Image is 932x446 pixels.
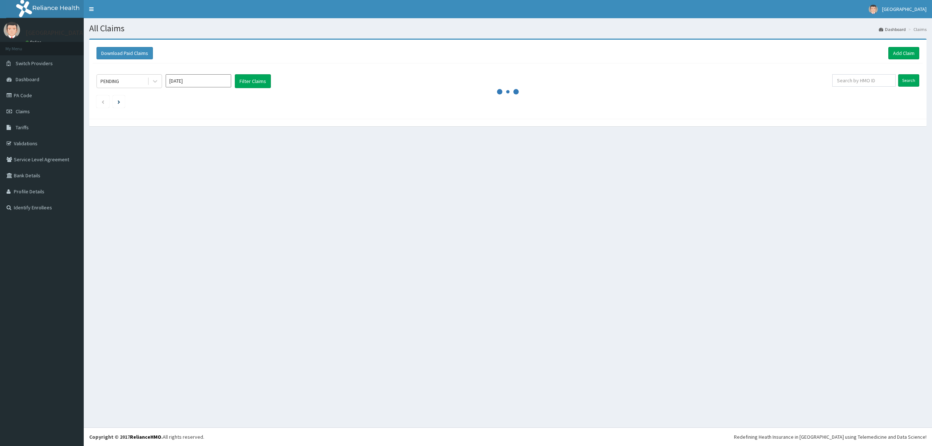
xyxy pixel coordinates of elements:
[89,434,163,440] strong: Copyright © 2017 .
[101,98,104,105] a: Previous page
[16,76,39,83] span: Dashboard
[84,427,932,446] footer: All rights reserved.
[882,6,927,12] span: [GEOGRAPHIC_DATA]
[96,47,153,59] button: Download Paid Claims
[16,124,29,131] span: Tariffs
[734,433,927,441] div: Redefining Heath Insurance in [GEOGRAPHIC_DATA] using Telemedicine and Data Science!
[16,108,30,115] span: Claims
[832,74,896,87] input: Search by HMO ID
[166,74,231,87] input: Select Month and Year
[879,26,906,32] a: Dashboard
[118,98,120,105] a: Next page
[888,47,919,59] a: Add Claim
[497,81,519,103] svg: audio-loading
[25,29,86,36] p: [GEOGRAPHIC_DATA]
[4,22,20,38] img: User Image
[16,60,53,67] span: Switch Providers
[869,5,878,14] img: User Image
[100,78,119,85] div: PENDING
[89,24,927,33] h1: All Claims
[898,74,919,87] input: Search
[130,434,161,440] a: RelianceHMO
[25,40,43,45] a: Online
[235,74,271,88] button: Filter Claims
[907,26,927,32] li: Claims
